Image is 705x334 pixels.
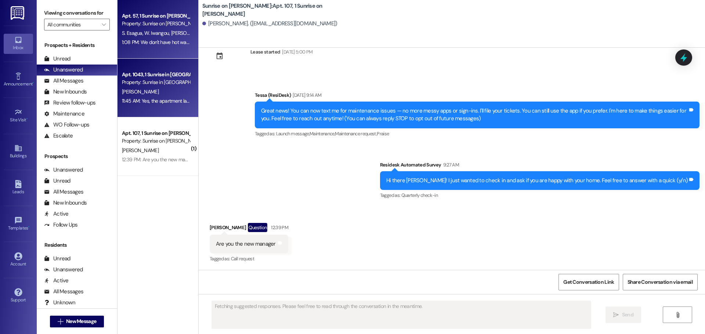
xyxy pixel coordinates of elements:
b: Sunrise on [PERSON_NAME]: Apt. 107, 1 Sunrise on [PERSON_NAME] [202,2,349,18]
div: Tessa (ResiDesk) [255,91,699,102]
div: Property: Sunrise on [PERSON_NAME] [122,20,190,27]
div: WO Follow-ups [44,121,89,129]
div: New Inbounds [44,199,87,207]
div: Active [44,210,69,218]
a: Support [4,286,33,306]
span: • [33,80,34,85]
div: Unanswered [44,66,83,74]
span: • [28,224,29,230]
button: Share Conversation via email [623,274,698,290]
div: Unanswered [44,266,83,274]
i:  [58,319,63,324]
input: All communities [47,19,98,30]
span: Call request [231,256,254,262]
div: Question [248,223,267,232]
i:  [102,22,106,27]
span: Maintenance , [310,131,335,137]
div: Prospects + Residents [37,41,117,49]
div: Unknown [44,299,75,307]
img: ResiDesk Logo [11,6,26,20]
div: Apt. 57, 1 Sunrise on [PERSON_NAME] [122,12,190,20]
div: Lease started [250,48,281,56]
span: [PERSON_NAME] [122,147,159,154]
div: Maintenance [44,110,84,118]
div: Are you the new manager [216,240,276,248]
div: Prospects [37,153,117,160]
div: Escalate [44,132,73,140]
i:  [675,312,680,318]
button: Get Conversation Link [558,274,619,290]
div: Unread [44,255,70,263]
span: Get Conversation Link [563,278,614,286]
div: All Messages [44,77,83,85]
a: Buildings [4,142,33,162]
div: 1:08 PM: We don't have hot water since [DATE]. [122,39,220,45]
div: Follow Ups [44,221,78,229]
div: Review follow-ups [44,99,95,107]
div: Hi there [PERSON_NAME]! I just wanted to check in and ask if you are happy with your home. Feel f... [386,177,688,184]
label: Viewing conversations for [44,7,110,19]
span: Share Conversation via email [628,278,693,286]
div: [DATE] 5:00 PM [280,48,312,56]
span: S. Esagua [122,30,144,36]
span: Praise [377,131,389,137]
div: Active [44,277,69,285]
div: Property: Sunrise on [PERSON_NAME] [122,137,190,145]
a: Site Visit • [4,106,33,126]
a: Leads [4,178,33,198]
span: Quarterly check-in [401,192,438,198]
div: Apt. 1043, 1 Sunrise in [GEOGRAPHIC_DATA] [122,71,190,78]
div: New Inbounds [44,88,87,96]
div: Residesk Automated Survey [380,161,699,171]
div: Tagged as: [210,253,288,264]
div: 12:39 PM: Are you the new manager [122,156,198,163]
div: Property: Sunrise in [GEOGRAPHIC_DATA] [122,78,190,86]
span: Launch message , [276,131,310,137]
a: Account [4,250,33,270]
span: • [26,116,28,121]
div: Great news! You can now text me for maintenance issues — no more messy apps or sign-ins. I'll fil... [261,107,688,123]
span: [PERSON_NAME] [122,88,159,95]
span: Maintenance request , [335,131,377,137]
div: Apt. 107, 1 Sunrise on [PERSON_NAME] [122,129,190,137]
div: [PERSON_NAME] [210,223,288,235]
div: [PERSON_NAME]. ([EMAIL_ADDRESS][DOMAIN_NAME]) [202,20,337,27]
div: Tagged as: [255,128,699,139]
span: New Message [66,318,96,325]
div: 9:27 AM [441,161,459,169]
div: Unread [44,177,70,185]
div: Unread [44,55,70,63]
div: [DATE] 9:14 AM [291,91,321,99]
a: Inbox [4,34,33,54]
div: All Messages [44,188,83,196]
span: Send [622,311,633,319]
a: Templates • [4,214,33,234]
span: [PERSON_NAME] [171,30,208,36]
div: Tagged as: [380,190,699,201]
button: Send [605,307,641,323]
div: All Messages [44,288,83,296]
span: W. Iwangou [144,30,171,36]
textarea: Fetching suggested responses. Please feel free to read through the conversation in the meantime. [212,301,591,329]
div: Residents [37,241,117,249]
div: 12:39 PM [269,224,288,231]
div: Unanswered [44,166,83,174]
i:  [613,312,619,318]
button: New Message [50,316,104,327]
